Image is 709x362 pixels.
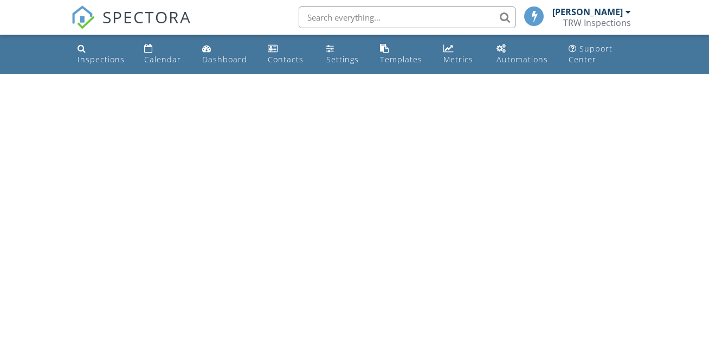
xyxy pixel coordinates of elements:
[268,54,304,64] div: Contacts
[380,54,422,64] div: Templates
[71,5,95,29] img: The Best Home Inspection Software - Spectora
[102,5,191,28] span: SPECTORA
[263,39,313,70] a: Contacts
[497,54,548,64] div: Automations
[492,39,555,70] a: Automations (Basic)
[563,17,631,28] div: TRW Inspections
[71,15,191,37] a: SPECTORA
[202,54,247,64] div: Dashboard
[140,39,189,70] a: Calendar
[73,39,132,70] a: Inspections
[326,54,359,64] div: Settings
[299,7,515,28] input: Search everything...
[376,39,430,70] a: Templates
[322,39,367,70] a: Settings
[564,39,636,70] a: Support Center
[443,54,473,64] div: Metrics
[78,54,125,64] div: Inspections
[198,39,255,70] a: Dashboard
[552,7,623,17] div: [PERSON_NAME]
[439,39,484,70] a: Metrics
[569,43,613,64] div: Support Center
[144,54,181,64] div: Calendar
